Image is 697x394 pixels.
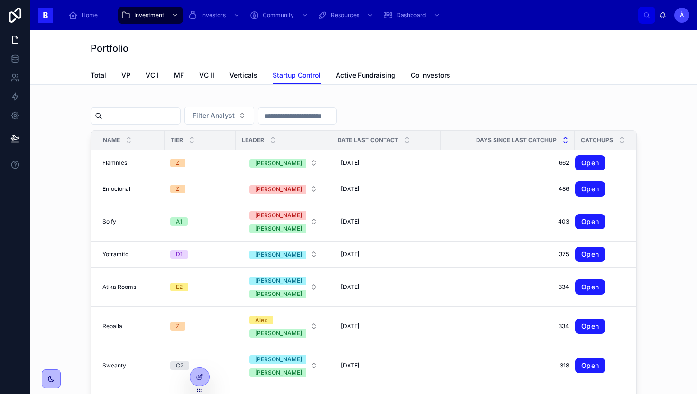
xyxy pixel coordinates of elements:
div: [PERSON_NAME] [255,368,302,377]
a: Open [575,247,605,262]
span: Yotramito [102,251,128,258]
a: Select Button [241,206,326,237]
a: Yotramito [102,251,159,258]
a: Open [575,279,605,295]
a: A1 [170,217,230,226]
a: Open [575,155,605,170]
a: Open [575,155,655,170]
div: scrollable content [61,5,638,26]
a: Atika Rooms [102,283,159,291]
a: Open [575,358,605,373]
a: [DATE] [337,247,435,262]
span: [DATE] [341,159,359,167]
span: [DATE] [341,322,359,330]
a: VC II [199,67,214,86]
a: E2 [170,283,230,291]
span: VC I [146,71,159,80]
span: Tier [171,136,183,144]
div: E2 [176,283,183,291]
a: D1 [170,250,230,259]
button: Select Button [242,350,325,381]
span: Name [103,136,120,144]
button: Unselect ALEX [249,315,273,324]
button: Select Button [242,206,325,237]
a: Z [170,185,230,193]
span: À [680,11,684,19]
button: Unselect PEDRO [249,367,308,377]
a: Open [575,181,605,197]
span: Startup Control [273,71,321,80]
a: [DATE] [337,214,435,229]
a: 375 [447,251,569,258]
span: Solfy [102,218,116,225]
a: Select Button [241,180,326,198]
span: Leader [242,136,264,144]
a: Co Investors [411,67,450,86]
span: VP [121,71,130,80]
a: [DATE] [337,358,435,373]
span: Emocional [102,185,130,193]
div: Z [176,159,180,167]
a: Home [65,7,104,24]
span: Atika Rooms [102,283,136,291]
span: 486 [447,185,569,193]
a: [DATE] [337,319,435,334]
span: MF [174,71,184,80]
button: Unselect PEDRO [249,158,308,168]
a: Startup Control [273,67,321,85]
a: Open [575,214,605,229]
a: Investors [185,7,245,24]
button: Select Button [242,154,325,171]
a: Investment [118,7,183,24]
span: Date Last Contact [338,136,398,144]
button: Select Button [242,311,325,341]
div: [PERSON_NAME] [255,277,302,285]
div: Àlex [255,316,267,324]
span: Sweanty [102,362,126,369]
div: [PERSON_NAME] [255,159,302,168]
div: [PERSON_NAME] [255,211,302,220]
a: Z [170,159,230,167]
h1: Portfolio [91,42,128,55]
span: [DATE] [341,362,359,369]
div: [PERSON_NAME] [255,290,302,298]
span: Total [91,71,106,80]
span: Home [82,11,98,19]
a: Select Button [241,154,326,172]
img: App logo [38,8,53,23]
a: Open [575,279,655,295]
a: Open [575,319,605,334]
a: VC I [146,67,159,86]
a: Emocional [102,185,159,193]
a: Open [575,181,655,197]
div: [PERSON_NAME] [255,224,302,233]
a: Open [575,247,655,262]
a: Dashboard [380,7,445,24]
span: 334 [447,322,569,330]
button: Unselect PEDRO [249,328,308,338]
div: Z [176,185,180,193]
a: 334 [447,283,569,291]
span: Investors [201,11,226,19]
div: Z [176,322,180,331]
a: Verticals [229,67,257,86]
span: Days since Last CatchUp [476,136,557,144]
a: Community [247,7,313,24]
span: [DATE] [341,218,359,225]
a: 662 [447,159,569,167]
a: MF [174,67,184,86]
a: Sweanty [102,362,159,369]
span: Rebaila [102,322,122,330]
a: Total [91,67,106,86]
button: Unselect ADRIAN [249,250,308,259]
a: [DATE] [337,155,435,170]
a: Rebaila [102,322,159,330]
div: [PERSON_NAME] [255,355,302,364]
a: Select Button [241,245,326,263]
a: 318 [447,362,569,369]
a: Open [575,214,655,229]
span: [DATE] [341,185,359,193]
span: Flammes [102,159,127,167]
a: Open [575,358,655,373]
